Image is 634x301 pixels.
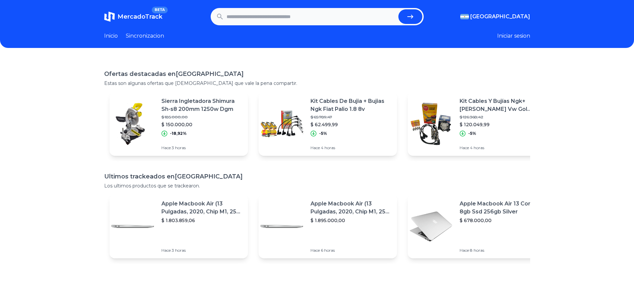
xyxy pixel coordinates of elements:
a: Featured imageSierra Ingletadora Shimura Sh-s8 200mm 1250w Dgm$ 185.000,00$ 150.000,00-18,92%Hace... [109,92,248,156]
p: $ 120.049,99 [460,121,541,128]
p: Los ultimos productos que se trackearon. [104,182,530,189]
img: Featured image [109,101,156,147]
p: Estas son algunas ofertas que [DEMOGRAPHIC_DATA] que vale la pena compartir. [104,80,530,87]
p: -18,92% [170,131,187,136]
h1: Ofertas destacadas en [GEOGRAPHIC_DATA] [104,69,530,79]
p: Hace 8 horas [460,248,541,253]
img: Featured image [109,203,156,250]
img: Argentina [460,14,469,19]
p: $ 62.499,99 [311,121,392,128]
p: Apple Macbook Air (13 Pulgadas, 2020, Chip M1, 256 Gb De Ssd, 8 Gb De Ram) - Plata [311,200,392,216]
p: $ 1.803.859,06 [161,217,243,224]
h1: Ultimos trackeados en [GEOGRAPHIC_DATA] [104,172,530,181]
img: Featured image [259,101,305,147]
p: Kit Cables Y Bujías Ngk+ [PERSON_NAME] Vw Gol Power 1.4 8v [460,97,541,113]
img: Featured image [259,203,305,250]
p: Hace 6 horas [311,248,392,253]
p: $ 150.000,00 [161,121,243,128]
a: Featured imageApple Macbook Air (13 Pulgadas, 2020, Chip M1, 256 Gb De Ssd, 8 Gb De Ram) - Plata$... [109,194,248,258]
span: BETA [152,7,167,13]
p: $ 126.368,42 [460,115,541,120]
p: Hace 3 horas [161,248,243,253]
p: $ 678.000,00 [460,217,541,224]
p: Hace 4 horas [460,145,541,150]
button: [GEOGRAPHIC_DATA] [460,13,530,21]
a: Inicio [104,32,118,40]
a: MercadoTrackBETA [104,11,162,22]
p: $ 185.000,00 [161,115,243,120]
a: Featured imageKit Cables Y Bujías Ngk+ [PERSON_NAME] Vw Gol Power 1.4 8v$ 126.368,42$ 120.049,99-... [408,92,546,156]
p: Kit Cables De Bujia + Bujias Ngk Fiat Palio 1.8 8v [311,97,392,113]
p: Sierra Ingletadora Shimura Sh-s8 200mm 1250w Dgm [161,97,243,113]
p: Hace 3 horas [161,145,243,150]
a: Featured imageApple Macbook Air 13 Core I5 8gb Ssd 256gb Silver$ 678.000,00Hace 8 horas [408,194,546,258]
button: Iniciar sesion [497,32,530,40]
p: -5% [468,131,476,136]
img: Featured image [408,101,454,147]
p: -5% [319,131,327,136]
p: Apple Macbook Air (13 Pulgadas, 2020, Chip M1, 256 Gb De Ssd, 8 Gb De Ram) - Plata [161,200,243,216]
img: MercadoTrack [104,11,115,22]
p: Hace 4 horas [311,145,392,150]
a: Featured imageKit Cables De Bujia + Bujias Ngk Fiat Palio 1.8 8v$ 65.789,47$ 62.499,99-5%Hace 4 h... [259,92,397,156]
p: $ 1.895.000,00 [311,217,392,224]
img: Featured image [408,203,454,250]
a: Featured imageApple Macbook Air (13 Pulgadas, 2020, Chip M1, 256 Gb De Ssd, 8 Gb De Ram) - Plata$... [259,194,397,258]
span: MercadoTrack [117,13,162,20]
p: $ 65.789,47 [311,115,392,120]
p: Apple Macbook Air 13 Core I5 8gb Ssd 256gb Silver [460,200,541,216]
a: Sincronizacion [126,32,164,40]
span: [GEOGRAPHIC_DATA] [470,13,530,21]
